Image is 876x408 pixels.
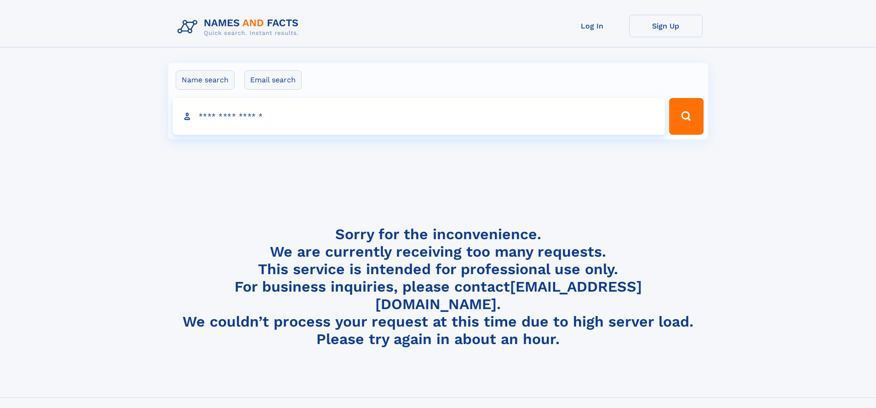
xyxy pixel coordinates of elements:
[669,98,703,135] button: Search Button
[375,278,642,313] a: [EMAIL_ADDRESS][DOMAIN_NAME]
[174,15,306,40] img: Logo Names and Facts
[629,15,703,37] a: Sign Up
[174,225,703,348] h4: Sorry for the inconvenience. We are currently receiving too many requests. This service is intend...
[244,70,302,90] label: Email search
[173,98,665,135] input: search input
[176,70,235,90] label: Name search
[555,15,629,37] a: Log In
